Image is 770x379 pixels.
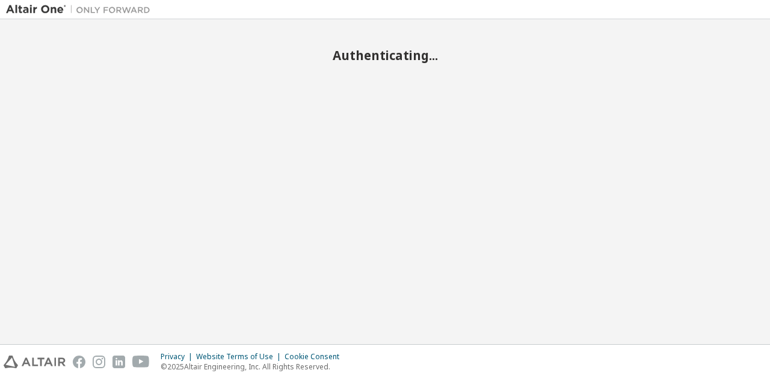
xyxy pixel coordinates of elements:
div: Privacy [161,352,196,362]
img: instagram.svg [93,356,105,368]
div: Website Terms of Use [196,352,285,362]
div: Cookie Consent [285,352,346,362]
p: © 2025 Altair Engineering, Inc. All Rights Reserved. [161,362,346,372]
img: facebook.svg [73,356,85,368]
img: altair_logo.svg [4,356,66,368]
img: Altair One [6,4,156,16]
img: youtube.svg [132,356,150,368]
img: linkedin.svg [112,356,125,368]
h2: Authenticating... [6,47,764,63]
